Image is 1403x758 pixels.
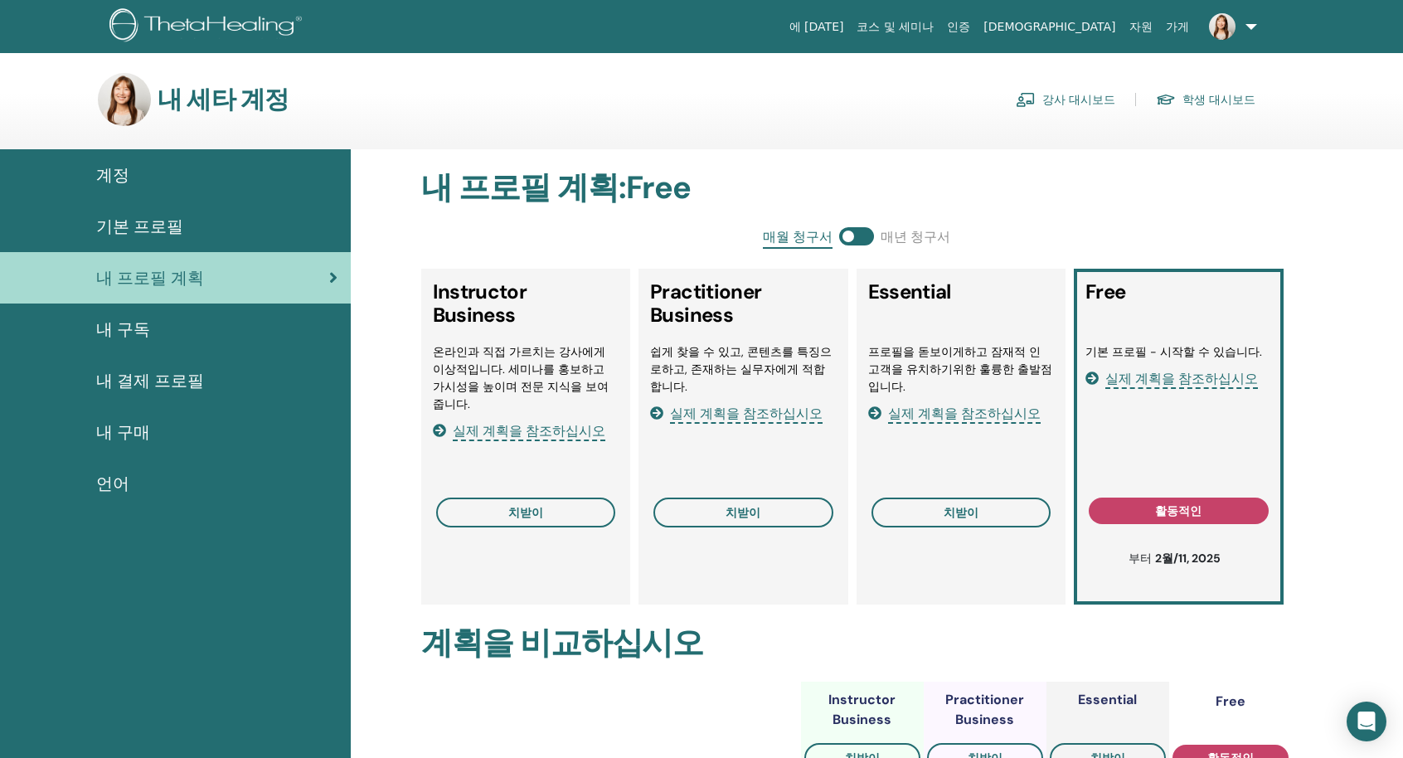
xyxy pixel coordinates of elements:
[1216,692,1245,712] div: Free
[1209,13,1236,40] img: default.jpg
[1155,551,1221,566] b: 2월/11, 2025
[1159,12,1196,42] a: 가게
[871,498,1051,527] button: 치받이
[801,690,924,730] div: Instructor Business
[96,471,129,496] span: 언어
[940,12,977,42] a: 인증
[96,163,129,187] span: 계정
[783,12,851,42] a: 에 [DATE]
[653,498,833,527] button: 치받이
[1016,86,1115,113] a: 강사 대시보드
[436,498,616,527] button: 치받이
[1156,93,1176,107] img: graduation-cap.svg
[96,368,204,393] span: 내 결제 프로필
[421,624,1292,663] h2: 계획을 비교하십시오
[158,85,289,114] h3: 내 세타 계정
[96,214,183,239] span: 기본 프로필
[944,505,978,520] span: 치받이
[96,420,150,445] span: 내 구매
[1085,370,1258,387] a: 실제 계획을 참조하십시오
[1105,370,1258,389] span: 실제 계획을 참조하십시오
[96,265,204,290] span: 내 프로필 계획
[1123,12,1159,42] a: 자원
[1094,550,1255,567] p: 부터
[421,169,1292,207] h2: 내 프로필 계획 : Free
[98,73,151,126] img: default.jpg
[868,405,1041,422] a: 실제 계획을 참조하십시오
[888,405,1041,424] span: 실제 계획을 참조하십시오
[924,690,1046,730] div: Practitioner Business
[977,12,1122,42] a: [DEMOGRAPHIC_DATA]
[433,422,605,440] a: 실제 계획을 참조하십시오
[670,405,823,424] span: 실제 계획을 참조하십시오
[1085,343,1272,361] li: 기본 프로필 - 시작할 수 있습니다.
[1078,690,1137,710] div: Essential
[109,8,308,46] img: logo.png
[650,343,837,396] li: 쉽게 찾을 수 있고, 콘텐츠를 특징으로하고, 존재하는 실무자에게 적합합니다.
[868,343,1055,396] li: 프로필을 돋보이게하고 잠재적 인 고객을 유치하기위한 훌륭한 출발점입니다.
[1347,702,1386,741] div: Open Intercom Messenger
[96,317,150,342] span: 내 구독
[433,343,619,413] li: 온라인과 직접 가르치는 강사에게 이상적입니다. 세미나를 홍보하고 가시성을 높이며 전문 지식을 보여줍니다.
[763,227,833,249] span: 매월 청구서
[850,12,940,42] a: 코스 및 세미나
[1089,498,1269,524] button: 활동적인
[1016,92,1036,107] img: chalkboard-teacher.svg
[508,505,543,520] span: 치받이
[1155,503,1202,518] span: 활동적인
[881,227,950,249] span: 매년 청구서
[726,505,760,520] span: 치받이
[453,422,605,441] span: 실제 계획을 참조하십시오
[1156,86,1255,113] a: 학생 대시보드
[650,405,823,422] a: 실제 계획을 참조하십시오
